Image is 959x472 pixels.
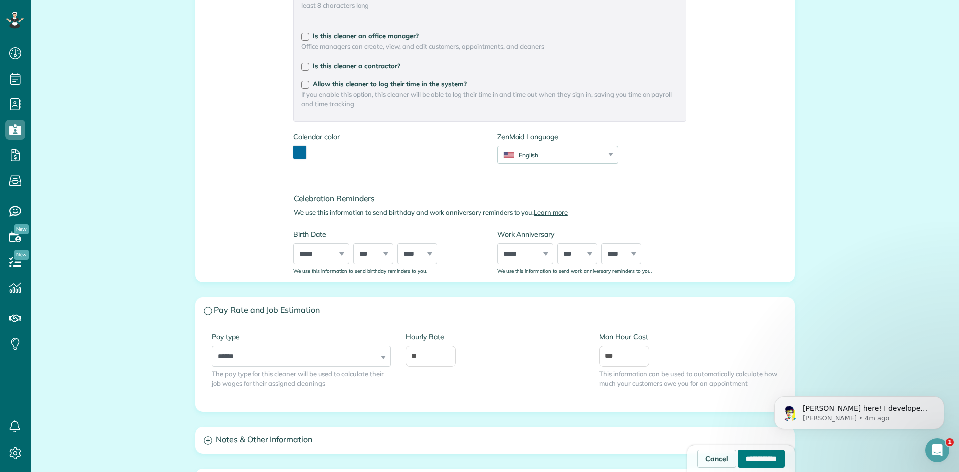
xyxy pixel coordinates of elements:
p: We use this information to send birthday and work anniversary reminders to you. [294,208,694,217]
label: Pay type [212,332,391,342]
div: English [498,151,605,159]
span: Is this cleaner a contractor? [313,62,400,70]
label: Hourly Rate [406,332,584,342]
h4: Celebration Reminders [294,194,694,203]
label: Calendar color [293,132,339,142]
sub: We use this information to send birthday reminders to you. [293,268,427,274]
span: Office managers can create, view, and edit customers, appointments, and cleaners [301,42,678,51]
span: Allow this cleaner to log their time in the system? [313,80,467,88]
label: Man Hour Cost [599,332,778,342]
label: Work Anniversary [497,229,686,239]
a: Pay Rate and Job Estimation [196,298,794,323]
span: This information can be used to automatically calculate how much your customers owe you for an ap... [599,369,778,388]
a: Learn more [534,208,568,216]
a: Cancel [697,450,736,468]
span: The pay type for this cleaner will be used to calculate their job wages for their assigned cleanings [212,369,391,388]
iframe: Intercom live chat [925,438,949,462]
label: Birth Date [293,229,482,239]
span: Is this cleaner an office manager? [313,32,419,40]
span: 1 [946,438,954,446]
span: New [14,224,29,234]
iframe: Intercom notifications message [759,375,959,445]
span: New [14,250,29,260]
sub: We use this information to send work anniversary reminders to you. [497,268,652,274]
a: Notes & Other Information [196,427,794,453]
label: ZenMaid Language [497,132,618,142]
span: If you enable this option, this cleaner will be able to log their time in and time out when they ... [301,90,678,109]
button: toggle color picker dialog [293,146,306,159]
